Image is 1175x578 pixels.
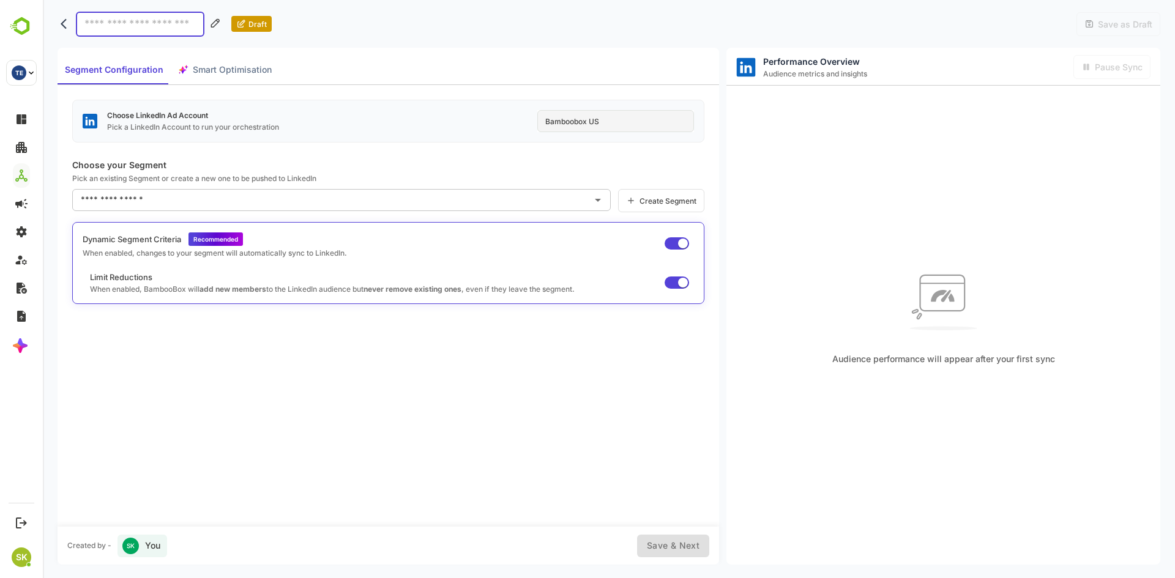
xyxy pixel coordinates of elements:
button: back [15,15,33,33]
a: Create Segment [575,189,662,212]
p: Pick a LinkedIn Account to run your orchestration [64,122,236,132]
p: When enabled, BambooBox will to the LinkedIn audience but , even if they leave the segment. [47,284,532,294]
div: You [75,535,124,557]
img: BambooboxLogoMark.f1c84d78b4c51b1a7b5f700c9845e183.svg [6,15,37,38]
span: Create Segment [593,196,654,206]
div: Fill the title and select segment in order to activate [594,535,666,557]
span: Segment Configuration [22,62,121,78]
span: Pause Sync [1048,62,1100,72]
strong: add new members [157,284,223,294]
button: Open [546,191,564,209]
p: Dynamic Segment Criteria [40,234,138,244]
p: Choose LinkedIn Ad Account [64,111,236,120]
p: Pick an existing Segment or create a new one to be pushed to LinkedIn [29,174,662,183]
div: Bamboobox US [494,110,651,132]
strong: never remove existing ones [321,284,419,294]
p: Limit Reductions [47,272,532,282]
p: Choose your Segment [29,160,662,170]
span: Audience metrics and insights [720,69,824,78]
p: When enabled, changes to your segment will automatically sync to LinkedIn. [40,248,304,258]
span: Audience performance will appear after your first sync [789,354,1012,364]
div: TE [12,65,26,80]
div: SK [12,547,31,567]
div: SK [80,538,96,554]
div: Fill the title in order to activate [1034,12,1117,36]
span: Draft [203,20,224,29]
span: Save as Draft [1051,19,1110,29]
span: Recommended [151,235,195,243]
div: Activate sync in order to activate [1031,55,1108,79]
button: Logout [13,514,29,531]
div: Created by - [24,542,69,549]
span: Performance Overview [720,56,824,67]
